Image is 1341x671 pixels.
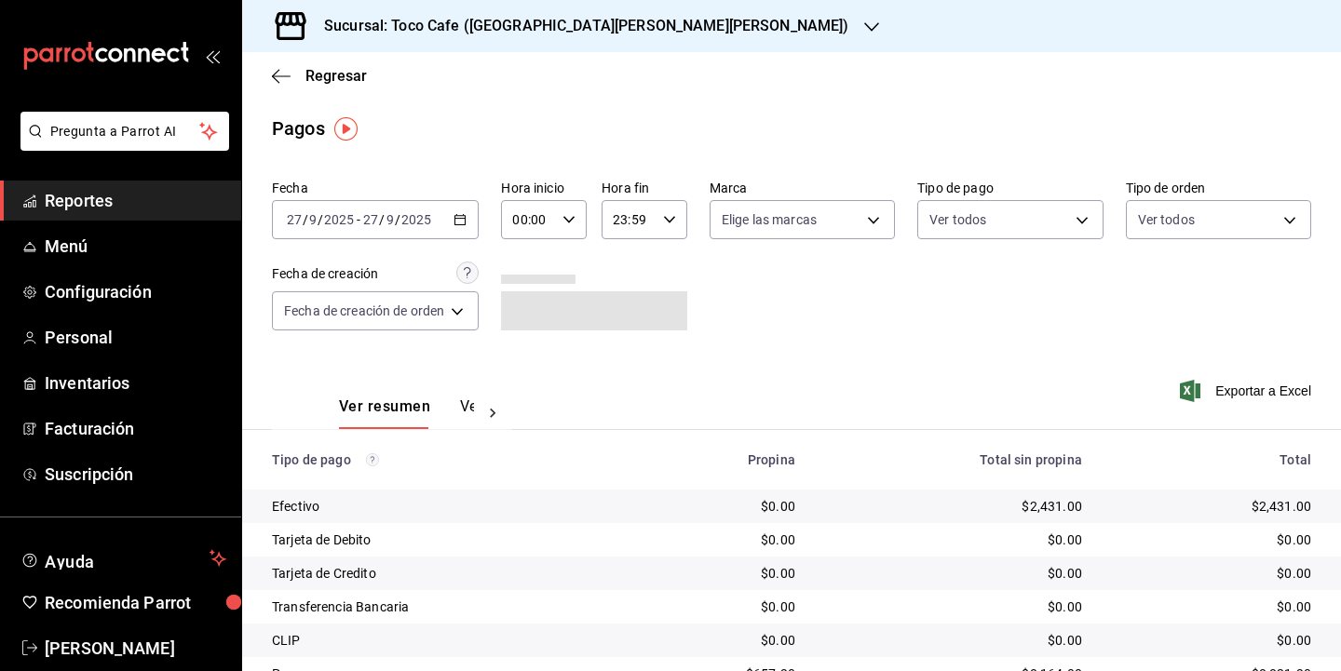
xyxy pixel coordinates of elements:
div: CLIP [272,631,623,650]
label: Hora inicio [501,181,587,195]
span: Facturación [45,416,226,441]
label: Tipo de orden [1126,181,1311,195]
div: Fecha de creación [272,264,378,284]
span: Fecha de creación de orden [284,302,444,320]
div: $0.00 [1112,631,1311,650]
span: Elige las marcas [722,210,817,229]
span: / [395,212,400,227]
input: ---- [400,212,432,227]
input: -- [308,212,318,227]
div: $0.00 [825,631,1082,650]
span: Pregunta a Parrot AI [50,122,200,141]
label: Marca [710,181,895,195]
span: Recomienda Parrot [45,590,226,615]
span: - [357,212,360,227]
div: $0.00 [825,597,1082,616]
div: $0.00 [653,597,795,616]
div: Pagos [272,114,325,142]
div: Total [1112,452,1311,467]
span: Ayuda [45,547,202,570]
div: $0.00 [1112,597,1311,616]
button: Regresar [272,67,367,85]
span: Reportes [45,188,226,213]
div: Transferencia Bancaria [272,597,623,616]
span: Ver todos [929,210,986,229]
div: $0.00 [653,631,795,650]
div: $2,431.00 [1112,497,1311,516]
span: Regresar [305,67,367,85]
button: open_drawer_menu [205,48,220,63]
span: Personal [45,325,226,350]
span: / [303,212,308,227]
div: Efectivo [272,497,623,516]
div: Total sin propina [825,452,1082,467]
div: $0.00 [825,564,1082,583]
img: Tooltip marker [334,117,358,141]
div: navigation tabs [339,397,474,429]
span: Inventarios [45,370,226,396]
button: Exportar a Excel [1184,380,1311,402]
div: Tarjeta de Credito [272,564,623,583]
h3: Sucursal: Toco Cafe ([GEOGRAPHIC_DATA][PERSON_NAME][PERSON_NAME]) [309,15,849,37]
div: $2,431.00 [825,497,1082,516]
input: -- [386,212,395,227]
a: Pregunta a Parrot AI [13,135,229,154]
div: Tarjeta de Debito [272,530,623,549]
input: ---- [323,212,355,227]
button: Ver pagos [460,397,530,429]
div: Tipo de pago [272,452,623,467]
button: Pregunta a Parrot AI [20,112,229,151]
span: Suscripción [45,462,226,487]
span: / [318,212,323,227]
span: Configuración [45,279,226,304]
input: -- [362,212,379,227]
span: [PERSON_NAME] [45,636,226,661]
input: -- [286,212,303,227]
label: Hora fin [602,181,687,195]
button: Ver resumen [339,397,430,429]
div: $0.00 [653,497,795,516]
div: $0.00 [653,530,795,549]
div: Propina [653,452,795,467]
span: Menú [45,234,226,259]
span: / [379,212,385,227]
label: Tipo de pago [917,181,1103,195]
label: Fecha [272,181,479,195]
div: $0.00 [653,564,795,583]
span: Ver todos [1138,210,1195,229]
div: $0.00 [1112,564,1311,583]
div: $0.00 [825,530,1082,549]
div: $0.00 [1112,530,1311,549]
svg: Los pagos realizados con Pay y otras terminales son montos brutos. [366,453,379,466]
